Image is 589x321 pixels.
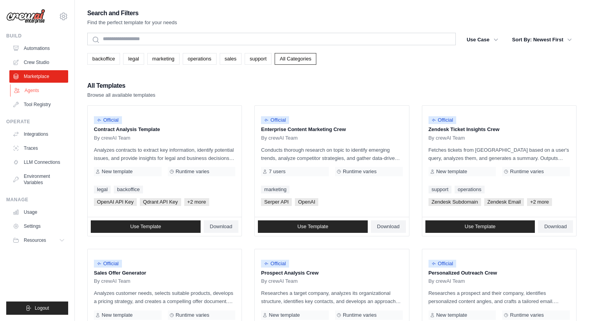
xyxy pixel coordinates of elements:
span: Runtime varies [176,312,210,318]
span: Official [261,116,289,124]
span: Download [377,223,400,230]
span: Runtime varies [510,312,544,318]
span: 7 users [269,168,286,175]
a: Download [538,220,573,233]
span: By crewAI Team [429,135,465,141]
span: By crewAI Team [261,278,298,284]
a: Traces [9,142,68,154]
a: Use Template [425,220,535,233]
a: Use Template [258,220,368,233]
span: Serper API [261,198,292,206]
button: Logout [6,301,68,315]
span: Official [429,116,457,124]
span: Runtime varies [176,168,210,175]
a: Download [371,220,406,233]
div: Build [6,33,68,39]
span: By crewAI Team [94,278,130,284]
a: backoffice [114,186,143,193]
button: Use Case [462,33,503,47]
span: By crewAI Team [261,135,298,141]
span: Qdrant API Key [140,198,181,206]
p: Browse all available templates [87,91,155,99]
a: sales [220,53,242,65]
a: Agents [10,84,69,97]
a: legal [123,53,144,65]
a: operations [183,53,217,65]
span: Official [261,260,289,268]
div: Operate [6,119,68,125]
span: By crewAI Team [429,278,465,284]
p: Enterprise Content Marketing Crew [261,126,402,133]
span: Download [544,223,567,230]
a: Crew Studio [9,56,68,69]
span: OpenAI [295,198,318,206]
a: Integrations [9,128,68,140]
p: Conducts thorough research on topic to identify emerging trends, analyze competitor strategies, a... [261,146,402,162]
span: Download [210,223,233,230]
span: By crewAI Team [94,135,130,141]
span: Runtime varies [510,168,544,175]
a: Marketplace [9,70,68,83]
div: Manage [6,197,68,203]
a: support [429,186,451,193]
button: Sort By: Newest First [508,33,577,47]
p: Contract Analysis Template [94,126,235,133]
span: Official [429,260,457,268]
h2: All Templates [87,80,155,91]
a: All Categories [275,53,316,65]
span: New template [102,168,132,175]
a: support [245,53,272,65]
a: Usage [9,206,68,218]
span: +2 more [527,198,552,206]
span: Use Template [130,223,161,230]
span: New template [436,312,467,318]
span: Runtime varies [343,312,377,318]
a: Download [204,220,239,233]
a: LLM Connections [9,156,68,168]
a: legal [94,186,111,193]
span: New template [269,312,300,318]
span: Zendesk Email [484,198,524,206]
span: OpenAI API Key [94,198,137,206]
p: Sales Offer Generator [94,269,235,277]
span: Logout [35,305,49,311]
img: Logo [6,9,45,24]
p: Researches a target company, analyzes its organizational structure, identifies key contacts, and ... [261,289,402,305]
a: Settings [9,220,68,232]
a: operations [455,186,485,193]
span: Zendesk Subdomain [429,198,481,206]
a: marketing [261,186,289,193]
span: Official [94,260,122,268]
p: Fetches tickets from [GEOGRAPHIC_DATA] based on a user's query, analyzes them, and generates a su... [429,146,570,162]
p: Find the perfect template for your needs [87,19,177,27]
p: Prospect Analysis Crew [261,269,402,277]
span: Resources [24,237,46,243]
a: Use Template [91,220,201,233]
p: Analyzes contracts to extract key information, identify potential issues, and provide insights fo... [94,146,235,162]
p: Zendesk Ticket Insights Crew [429,126,570,133]
h2: Search and Filters [87,8,177,19]
a: marketing [147,53,180,65]
p: Personalized Outreach Crew [429,269,570,277]
p: Analyzes customer needs, selects suitable products, develops a pricing strategy, and creates a co... [94,289,235,305]
button: Resources [9,234,68,247]
span: Runtime varies [343,168,377,175]
a: backoffice [87,53,120,65]
span: Use Template [465,223,496,230]
p: Researches a prospect and their company, identifies personalized content angles, and crafts a tai... [429,289,570,305]
span: +2 more [184,198,209,206]
span: Official [94,116,122,124]
span: New template [436,168,467,175]
a: Tool Registry [9,98,68,111]
span: Use Template [297,223,328,230]
a: Automations [9,42,68,55]
span: New template [102,312,132,318]
a: Environment Variables [9,170,68,189]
